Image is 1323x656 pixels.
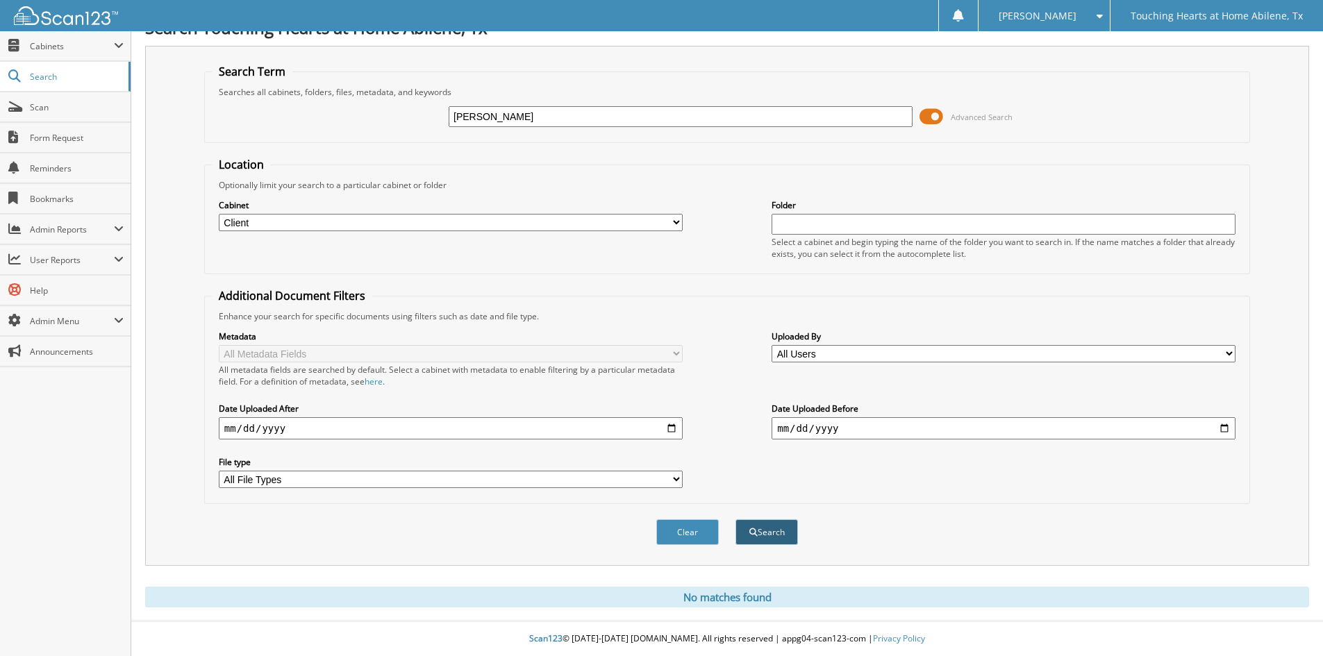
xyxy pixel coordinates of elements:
[656,519,719,545] button: Clear
[30,162,124,174] span: Reminders
[212,157,271,172] legend: Location
[1131,12,1303,20] span: Touching Hearts at Home Abilene, Tx
[772,199,1235,211] label: Folder
[212,64,292,79] legend: Search Term
[30,71,122,83] span: Search
[212,288,372,303] legend: Additional Document Filters
[219,364,683,387] div: All metadata fields are searched by default. Select a cabinet with metadata to enable filtering b...
[219,199,683,211] label: Cabinet
[30,193,124,205] span: Bookmarks
[772,330,1235,342] label: Uploaded By
[212,86,1242,98] div: Searches all cabinets, folders, files, metadata, and keywords
[145,587,1309,607] div: No matches found
[999,12,1076,20] span: [PERSON_NAME]
[219,403,683,414] label: Date Uploaded After
[772,403,1235,414] label: Date Uploaded Before
[131,622,1323,656] div: © [DATE]-[DATE] [DOMAIN_NAME]. All rights reserved | appg04-scan123-com |
[873,632,925,644] a: Privacy Policy
[219,456,683,468] label: File type
[30,40,114,52] span: Cabinets
[30,346,124,358] span: Announcements
[30,315,114,327] span: Admin Menu
[772,236,1235,260] div: Select a cabinet and begin typing the name of the folder you want to search in. If the name match...
[219,417,683,439] input: start
[30,224,114,235] span: Admin Reports
[529,632,563,644] span: Scan123
[365,376,383,387] a: here
[212,179,1242,191] div: Optionally limit your search to a particular cabinet or folder
[14,6,118,25] img: scan123-logo-white.svg
[951,112,1013,122] span: Advanced Search
[30,254,114,266] span: User Reports
[1254,589,1323,656] iframe: Chat Widget
[30,285,124,296] span: Help
[219,330,683,342] label: Metadata
[212,310,1242,322] div: Enhance your search for specific documents using filters such as date and file type.
[30,132,124,144] span: Form Request
[30,101,124,113] span: Scan
[772,417,1235,439] input: end
[735,519,798,545] button: Search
